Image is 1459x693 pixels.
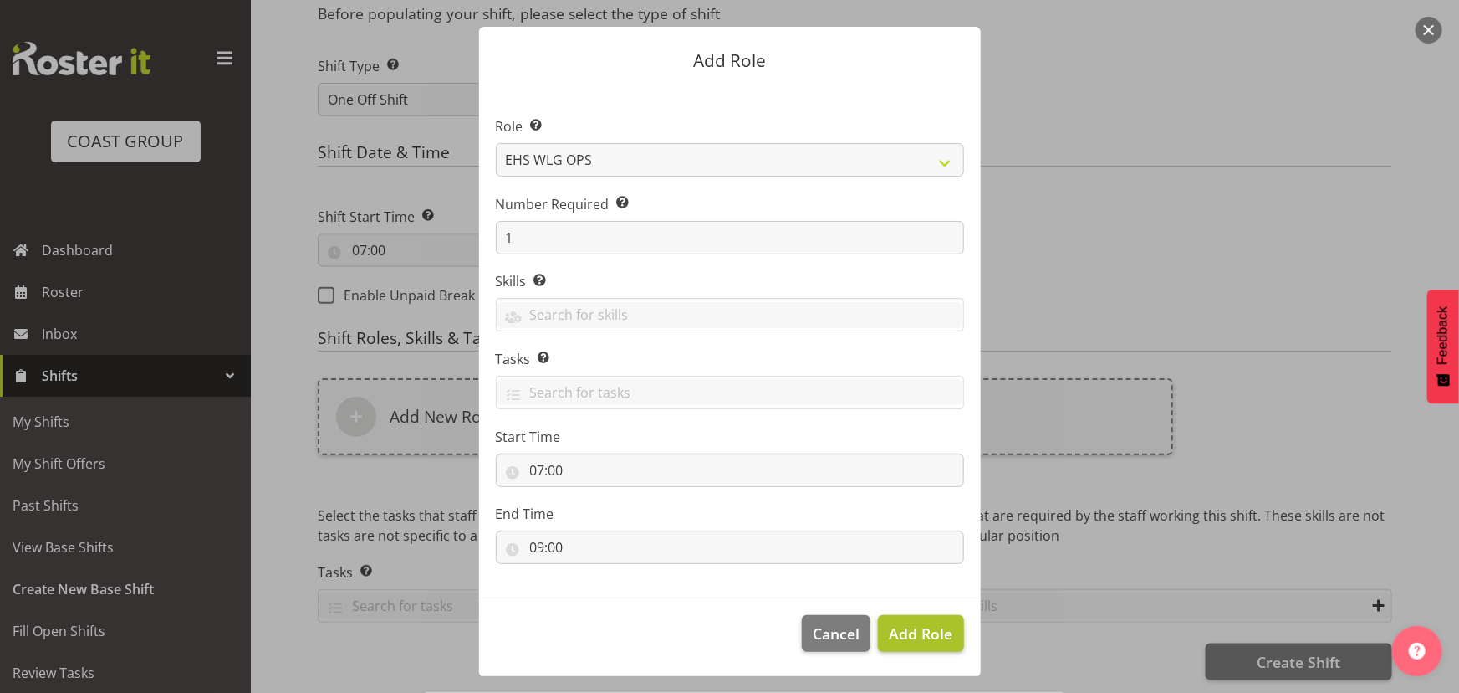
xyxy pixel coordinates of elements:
[497,379,963,405] input: Search for tasks
[496,504,964,524] label: End Time
[802,615,870,652] button: Cancel
[813,623,860,644] span: Cancel
[496,349,964,369] label: Tasks
[1436,306,1451,365] span: Feedback
[496,116,964,136] label: Role
[496,52,964,69] p: Add Role
[878,615,963,652] button: Add Role
[496,271,964,291] label: Skills
[496,531,964,564] input: Click to select...
[496,454,964,487] input: Click to select...
[497,302,963,328] input: Search for skills
[496,427,964,447] label: Start Time
[1409,643,1426,660] img: help-xxl-2.png
[496,194,964,214] label: Number Required
[1427,290,1459,403] button: Feedback - Show survey
[889,624,952,644] span: Add Role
